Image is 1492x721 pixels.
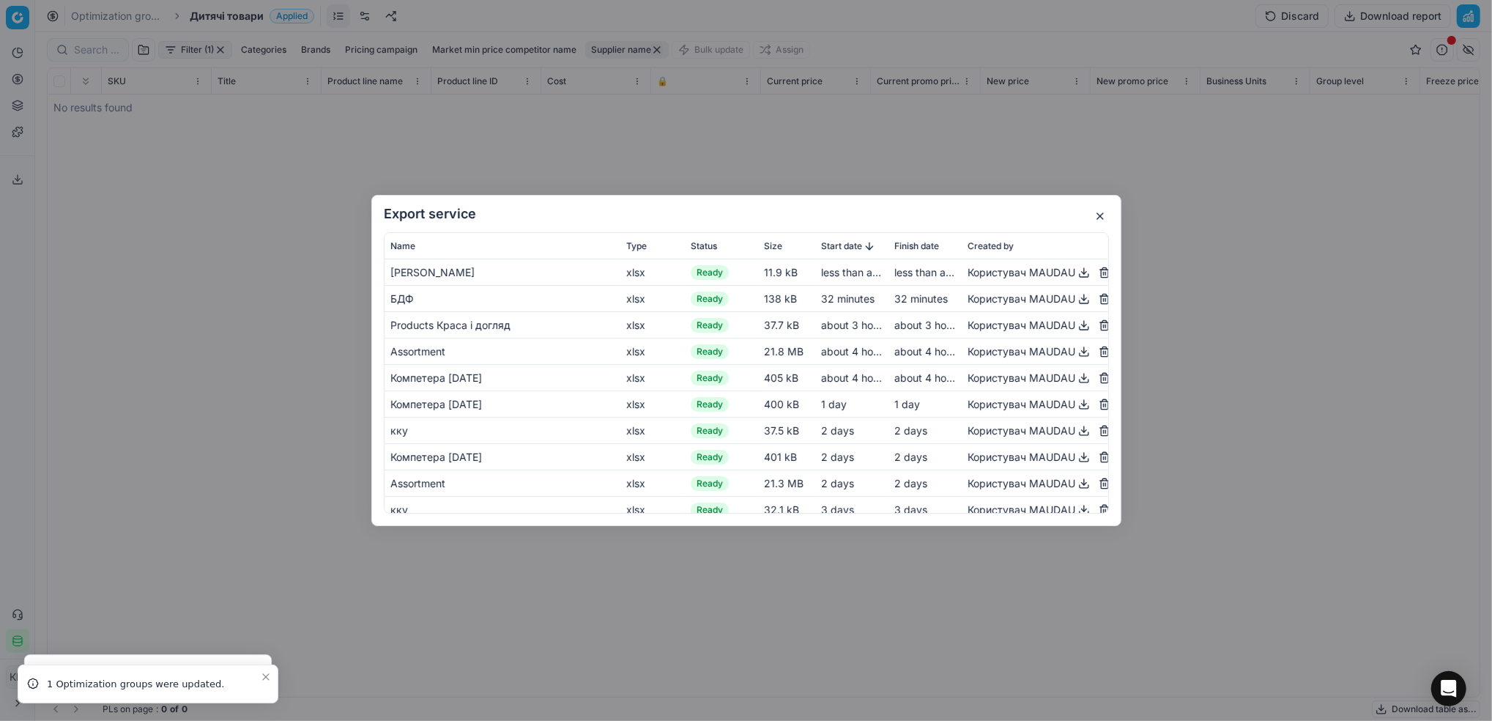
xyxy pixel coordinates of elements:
div: 11.9 kB [764,265,809,280]
div: 400 kB [764,397,809,412]
div: Користувач MAUDAU [968,369,1102,387]
div: кку [390,503,615,517]
span: 2 days [894,451,927,463]
div: 21.8 MB [764,344,809,359]
div: Користувач MAUDAU [968,290,1102,308]
div: Користувач MAUDAU [968,475,1102,492]
div: Користувач MAUDAU [968,264,1102,281]
div: xlsx [626,371,679,385]
div: xlsx [626,424,679,438]
div: xlsx [626,265,679,280]
span: less than a minute [894,266,981,278]
button: Sorted by Start date descending [862,239,877,254]
div: xlsx [626,476,679,491]
span: about 3 hours [821,319,888,331]
div: Products Краса і догляд [390,318,615,333]
span: 2 days [821,424,854,437]
span: Type [626,240,647,252]
span: Finish date [894,240,939,252]
span: Start date [821,240,862,252]
span: Created by [968,240,1014,252]
span: 3 days [894,503,927,516]
div: xlsx [626,450,679,465]
div: Користувач MAUDAU [968,317,1102,334]
span: Ready [691,503,729,517]
span: 2 days [821,451,854,463]
span: Ready [691,265,729,280]
div: 401 kB [764,450,809,465]
div: 138 kB [764,292,809,306]
span: about 4 hours [894,371,961,384]
div: Користувач MAUDAU [968,396,1102,413]
div: 37.5 kB [764,424,809,438]
span: Size [764,240,782,252]
span: Ready [691,292,729,306]
span: about 3 hours [894,319,961,331]
span: 1 day [821,398,847,410]
div: кку [390,424,615,438]
span: Ready [691,371,729,385]
span: Ready [691,450,729,465]
span: 2 days [821,477,854,489]
span: Ready [691,344,729,359]
div: Користувач MAUDAU [968,448,1102,466]
span: 2 days [894,477,927,489]
span: 32 minutes [894,292,948,305]
div: xlsx [626,397,679,412]
span: Ready [691,318,729,333]
h2: Export service [384,207,1109,221]
div: 405 kB [764,371,809,385]
span: 2 days [894,424,927,437]
span: 3 days [821,503,854,516]
span: about 4 hours [821,371,888,384]
div: Компетера [DATE] [390,397,615,412]
div: xlsx [626,503,679,517]
span: 32 minutes [821,292,875,305]
div: БДФ [390,292,615,306]
div: Assortment [390,344,615,359]
span: 1 day [894,398,920,410]
div: xlsx [626,318,679,333]
span: Ready [691,476,729,491]
div: Assortment [390,476,615,491]
div: xlsx [626,292,679,306]
span: less than a minute [821,266,908,278]
div: Компетера [DATE] [390,371,615,385]
div: Користувач MAUDAU [968,343,1102,360]
div: [PERSON_NAME] [390,265,615,280]
span: Ready [691,424,729,438]
div: xlsx [626,344,679,359]
span: Status [691,240,717,252]
span: Ready [691,397,729,412]
div: 32.1 kB [764,503,809,517]
div: Користувач MAUDAU [968,422,1102,440]
span: about 4 hours [894,345,961,358]
div: 37.7 kB [764,318,809,333]
div: Компетера [DATE] [390,450,615,465]
div: 21.3 MB [764,476,809,491]
span: Name [390,240,415,252]
span: about 4 hours [821,345,888,358]
div: Користувач MAUDAU [968,501,1102,519]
